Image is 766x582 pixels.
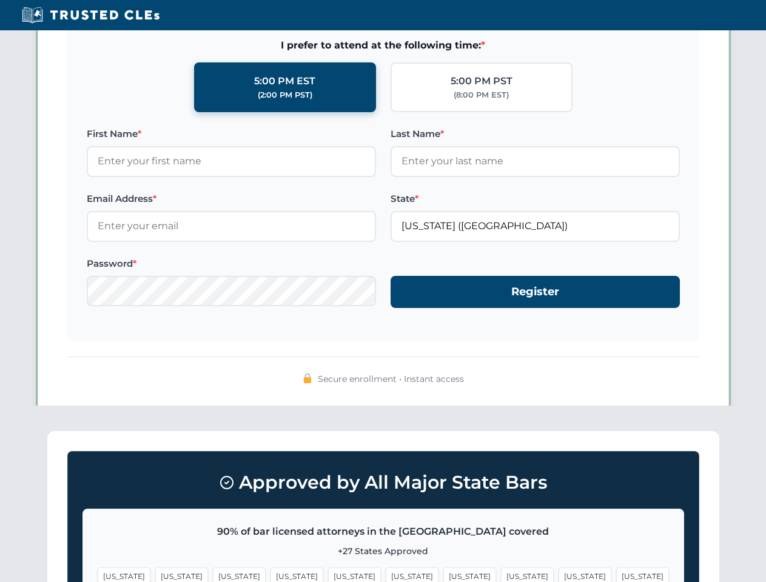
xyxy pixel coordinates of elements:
[98,524,669,540] p: 90% of bar licensed attorneys in the [GEOGRAPHIC_DATA] covered
[318,372,464,386] span: Secure enrollment • Instant access
[87,192,376,206] label: Email Address
[391,211,680,241] input: Florida (FL)
[87,256,376,271] label: Password
[391,276,680,308] button: Register
[87,211,376,241] input: Enter your email
[454,89,509,101] div: (8:00 PM EST)
[98,544,669,558] p: +27 States Approved
[87,127,376,141] label: First Name
[82,466,684,499] h3: Approved by All Major State Bars
[87,38,680,53] span: I prefer to attend at the following time:
[391,192,680,206] label: State
[254,73,315,89] div: 5:00 PM EST
[451,73,512,89] div: 5:00 PM PST
[258,89,312,101] div: (2:00 PM PST)
[18,6,163,24] img: Trusted CLEs
[391,127,680,141] label: Last Name
[303,373,312,383] img: 🔒
[87,146,376,176] input: Enter your first name
[391,146,680,176] input: Enter your last name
